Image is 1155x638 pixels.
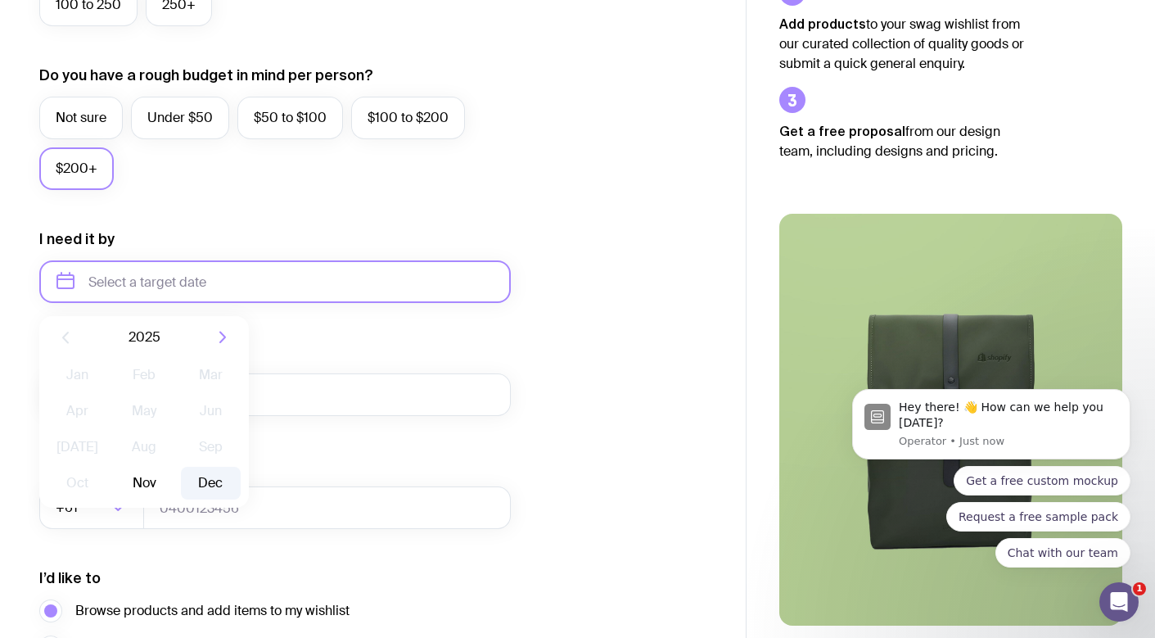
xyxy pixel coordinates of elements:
[47,431,107,464] button: [DATE]
[39,229,115,249] label: I need it by
[39,373,511,416] input: you@email.com
[47,395,107,428] button: Apr
[39,568,101,588] label: I’d like to
[47,467,107,500] button: Oct
[39,97,123,139] label: Not sure
[114,395,174,428] button: May
[779,121,1025,161] p: from our design team, including designs and pricing.
[351,97,465,139] label: $100 to $200
[129,328,160,347] span: 2025
[56,486,81,529] span: +61
[779,124,905,138] strong: Get a free proposal
[114,431,174,464] button: Aug
[181,431,241,464] button: Sep
[39,260,511,303] input: Select a target date
[1133,582,1146,595] span: 1
[828,369,1155,630] iframe: Intercom notifications message
[779,14,1025,74] p: to your swag wishlist from our curated collection of quality goods or submit a quick general enqu...
[81,486,106,529] input: Search for option
[1099,582,1139,622] iframe: Intercom live chat
[181,395,241,428] button: Jun
[181,467,241,500] button: Dec
[39,147,114,190] label: $200+
[779,16,866,31] strong: Add products
[237,97,343,139] label: $50 to $100
[181,359,241,391] button: Mar
[39,486,144,529] div: Search for option
[39,66,373,85] label: Do you have a rough budget in mind per person?
[131,97,229,139] label: Under $50
[47,359,107,391] button: Jan
[143,486,511,529] input: 0400123456
[114,359,174,391] button: Feb
[114,467,174,500] button: Nov
[75,601,350,621] span: Browse products and add items to my wishlist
